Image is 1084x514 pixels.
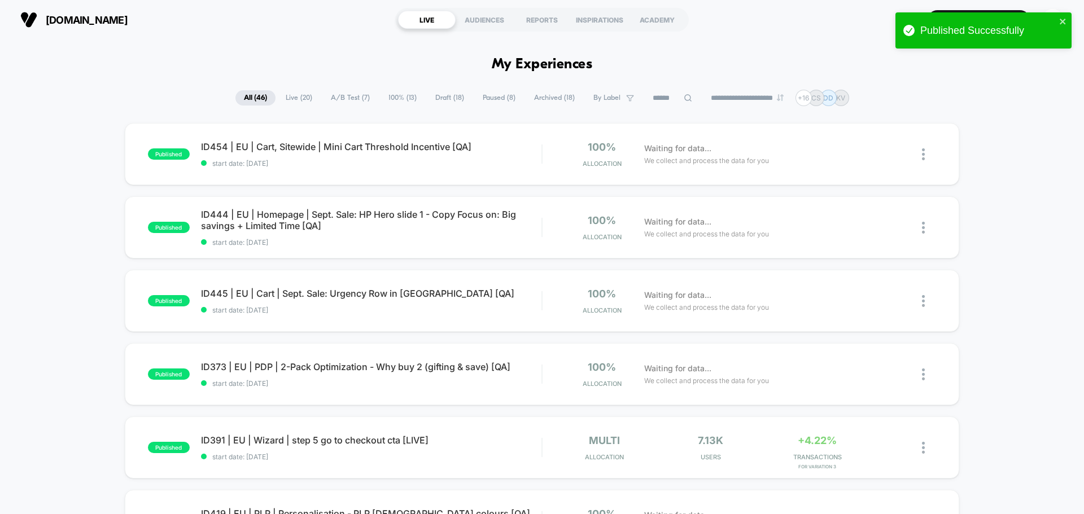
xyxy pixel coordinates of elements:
[148,442,190,453] span: published
[17,11,131,29] button: [DOMAIN_NAME]
[922,148,925,160] img: close
[201,453,541,461] span: start date: [DATE]
[148,148,190,160] span: published
[492,56,593,73] h1: My Experiences
[922,222,925,234] img: close
[767,453,868,461] span: TRANSACTIONS
[588,141,616,153] span: 100%
[380,90,425,106] span: 100% ( 13 )
[589,434,620,446] span: multi
[644,302,769,313] span: We collect and process the data for you
[201,434,541,446] span: ID391 | EU | Wizard | step 5 go to checkout cta [LIVE]
[922,368,925,380] img: close
[398,11,456,29] div: LIVE
[201,159,541,168] span: start date: [DATE]
[1042,9,1064,31] div: FS
[698,434,723,446] span: 7.13k
[46,14,128,26] span: [DOMAIN_NAME]
[583,160,622,168] span: Allocation
[201,379,541,388] span: start date: [DATE]
[1038,8,1067,32] button: FS
[922,295,925,307] img: close
[148,222,190,233] span: published
[798,434,837,446] span: +4.22%
[795,90,812,106] div: + 16
[235,90,276,106] span: All ( 46 )
[456,11,513,29] div: AUDIENCES
[201,361,541,372] span: ID373 | EU | PDP | 2-Pack Optimization - Why buy 2 (gifting & save) [QA]
[571,11,628,29] div: INSPIRATIONS
[585,453,624,461] span: Allocation
[201,141,541,152] span: ID454 | EU | Cart, Sitewide | Mini Cart Threshold Incentive [QA]
[583,233,622,241] span: Allocation
[644,375,769,386] span: We collect and process the data for you
[644,362,711,375] span: Waiting for data...
[1059,17,1067,28] button: close
[644,229,769,239] span: We collect and process the data for you
[583,306,622,314] span: Allocation
[922,442,925,454] img: close
[322,90,378,106] span: A/B Test ( 7 )
[513,11,571,29] div: REPORTS
[767,464,868,469] span: for Variation 3
[644,155,769,166] span: We collect and process the data for you
[661,453,762,461] span: Users
[644,289,711,301] span: Waiting for data...
[583,380,622,388] span: Allocation
[628,11,686,29] div: ACADEMY
[427,90,473,106] span: Draft ( 18 )
[148,295,190,306] span: published
[201,288,541,299] span: ID445 | EU | Cart | Sept. Sale: Urgency Row in [GEOGRAPHIC_DATA] [QA]
[148,368,190,380] span: published
[201,209,541,231] span: ID444 | EU | Homepage | Sept. Sale: HP Hero slide 1 - Copy Focus on: Big savings + Limited Time [QA]
[526,90,583,106] span: Archived ( 18 )
[644,216,711,228] span: Waiting for data...
[836,94,845,102] p: KV
[811,94,821,102] p: CS
[920,25,1056,37] div: Published Successfully
[588,288,616,300] span: 100%
[201,306,541,314] span: start date: [DATE]
[644,142,711,155] span: Waiting for data...
[777,94,784,101] img: end
[277,90,321,106] span: Live ( 20 )
[823,94,833,102] p: DD
[593,94,620,102] span: By Label
[474,90,524,106] span: Paused ( 8 )
[588,214,616,226] span: 100%
[201,238,541,247] span: start date: [DATE]
[20,11,37,28] img: Visually logo
[588,361,616,373] span: 100%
